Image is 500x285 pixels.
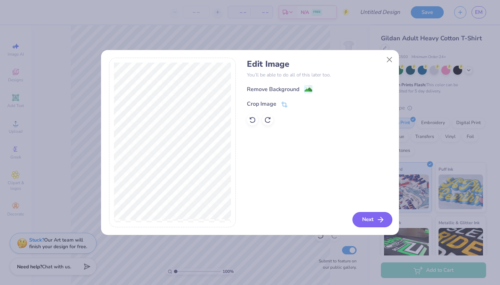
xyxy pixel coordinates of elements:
button: Close [383,53,396,66]
h4: Edit Image [247,59,391,69]
p: You’ll be able to do all of this later too. [247,71,391,79]
button: Next [352,212,392,227]
div: Crop Image [247,100,276,108]
div: Remove Background [247,85,299,93]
